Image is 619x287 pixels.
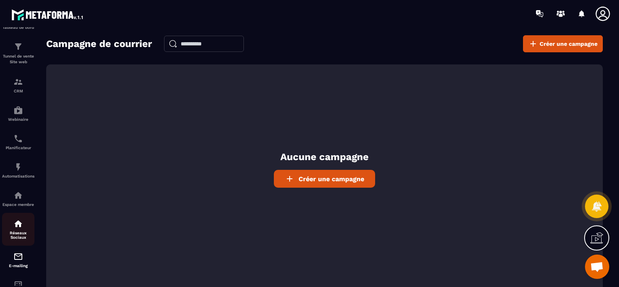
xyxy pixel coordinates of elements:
[280,150,369,164] p: Aucune campagne
[274,170,375,188] a: Créer une campagne
[2,263,34,268] p: E-mailing
[540,40,598,48] span: Créer une campagne
[299,175,364,183] span: Créer une campagne
[2,36,34,71] a: formationformationTunnel de vente Site web
[2,117,34,122] p: Webinaire
[2,156,34,184] a: automationsautomationsAutomatisations
[2,246,34,274] a: emailemailE-mailing
[2,184,34,213] a: automationsautomationsEspace membre
[2,213,34,246] a: social-networksocial-networkRéseaux Sociaux
[13,219,23,229] img: social-network
[13,134,23,143] img: scheduler
[13,42,23,51] img: formation
[2,54,34,65] p: Tunnel de vente Site web
[2,25,34,30] p: Tableau de bord
[2,174,34,178] p: Automatisations
[2,128,34,156] a: schedulerschedulerPlanificateur
[2,146,34,150] p: Planificateur
[2,202,34,207] p: Espace membre
[13,252,23,261] img: email
[13,105,23,115] img: automations
[2,71,34,99] a: formationformationCRM
[11,7,84,22] img: logo
[13,77,23,87] img: formation
[585,255,609,279] div: Ouvrir le chat
[13,191,23,200] img: automations
[523,35,603,52] a: Créer une campagne
[13,162,23,172] img: automations
[2,89,34,93] p: CRM
[2,231,34,240] p: Réseaux Sociaux
[46,36,152,52] h2: Campagne de courrier
[2,99,34,128] a: automationsautomationsWebinaire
